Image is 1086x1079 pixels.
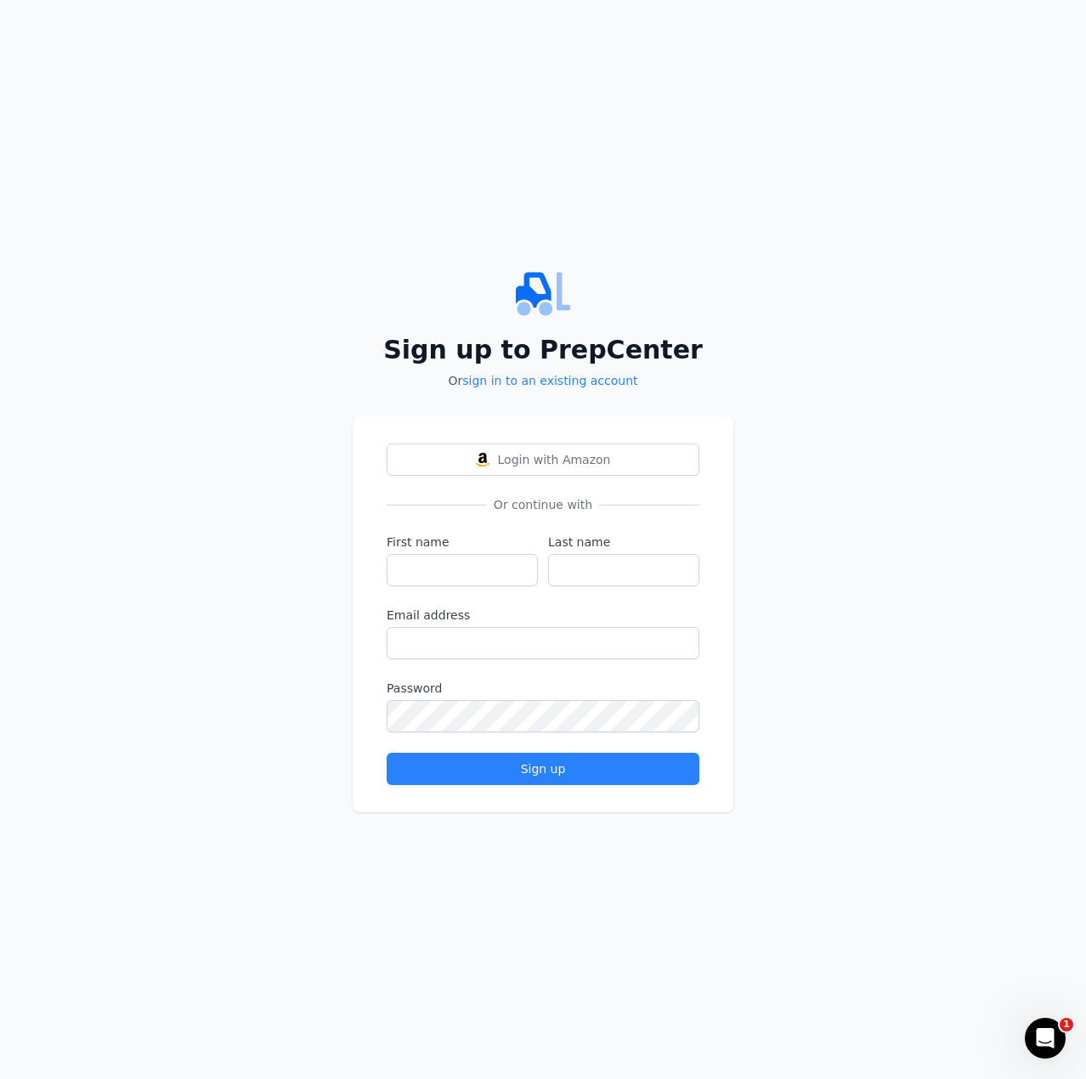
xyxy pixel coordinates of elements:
[1060,1018,1073,1031] span: 1
[387,753,699,785] button: Sign up
[498,451,611,468] span: Login with Amazon
[487,496,599,513] span: Or continue with
[476,453,489,466] img: Login with Amazon
[387,534,538,551] label: First name
[387,607,699,624] label: Email address
[548,534,699,551] label: Last name
[353,267,733,321] img: PrepCenter
[1025,1018,1066,1059] iframe: Intercom live chat
[387,680,699,697] label: Password
[353,335,733,365] h2: Sign up to PrepCenter
[401,760,685,777] div: Sign up
[387,443,699,476] button: Login with AmazonLogin with Amazon
[462,374,637,387] a: sign in to an existing account
[353,372,733,389] p: Or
